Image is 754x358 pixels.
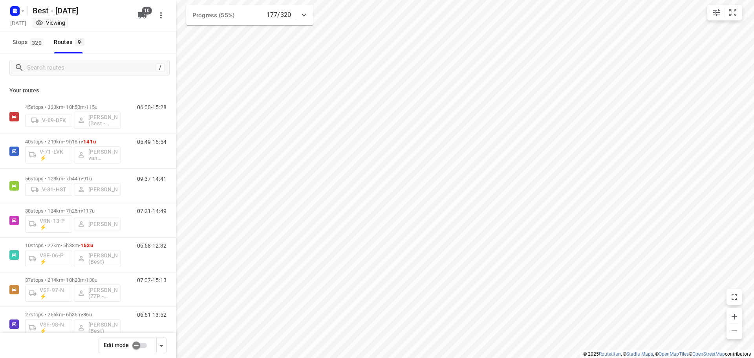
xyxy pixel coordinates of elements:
[137,104,167,110] p: 06:00-15:28
[157,340,166,350] div: Driver app settings
[659,351,689,357] a: OpenMapTiles
[583,351,751,357] li: © 2025 , © , © © contributors
[25,208,121,214] p: 38 stops • 134km • 7h25m
[104,342,129,348] span: Edit mode
[54,37,86,47] div: Routes
[86,104,97,110] span: 115u
[137,277,167,283] p: 07:07-15:13
[137,139,167,145] p: 05:49-15:54
[692,351,725,357] a: OpenStreetMap
[35,19,65,27] div: You are currently in view mode. To make any changes, go to edit project.
[82,208,83,214] span: •
[83,176,92,182] span: 91u
[79,242,81,248] span: •
[82,176,83,182] span: •
[13,37,46,47] span: Stops
[9,86,167,95] p: Your routes
[25,312,121,318] p: 27 stops • 256km • 6h35m
[83,208,95,214] span: 117u
[725,5,741,20] button: Fit zoom
[142,7,152,15] span: 10
[82,312,83,318] span: •
[25,176,121,182] p: 56 stops • 128km • 7h44m
[30,39,44,46] span: 320
[84,104,86,110] span: •
[599,351,621,357] a: Routetitan
[137,312,167,318] p: 06:51-13:52
[134,7,150,23] button: 10
[27,62,156,74] input: Search routes
[25,139,121,145] p: 40 stops • 219km • 9h18m
[25,277,121,283] p: 37 stops • 214km • 10h20m
[25,242,121,248] p: 10 stops • 27km • 5h38m
[156,63,165,72] div: /
[192,12,234,19] span: Progress (55%)
[137,242,167,249] p: 06:58-12:32
[137,176,167,182] p: 09:37-14:41
[186,5,313,25] div: Progress (55%)177/320
[709,5,725,20] button: Map settings
[84,277,86,283] span: •
[267,10,291,20] p: 177/320
[82,139,83,145] span: •
[81,242,93,248] span: 153u
[626,351,653,357] a: Stadia Maps
[25,104,121,110] p: 45 stops • 333km • 10h50m
[83,312,92,318] span: 86u
[83,139,96,145] span: 141u
[75,38,84,46] span: 9
[86,277,97,283] span: 138u
[707,5,742,20] div: small contained button group
[137,208,167,214] p: 07:21-14:49
[153,7,169,23] button: More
